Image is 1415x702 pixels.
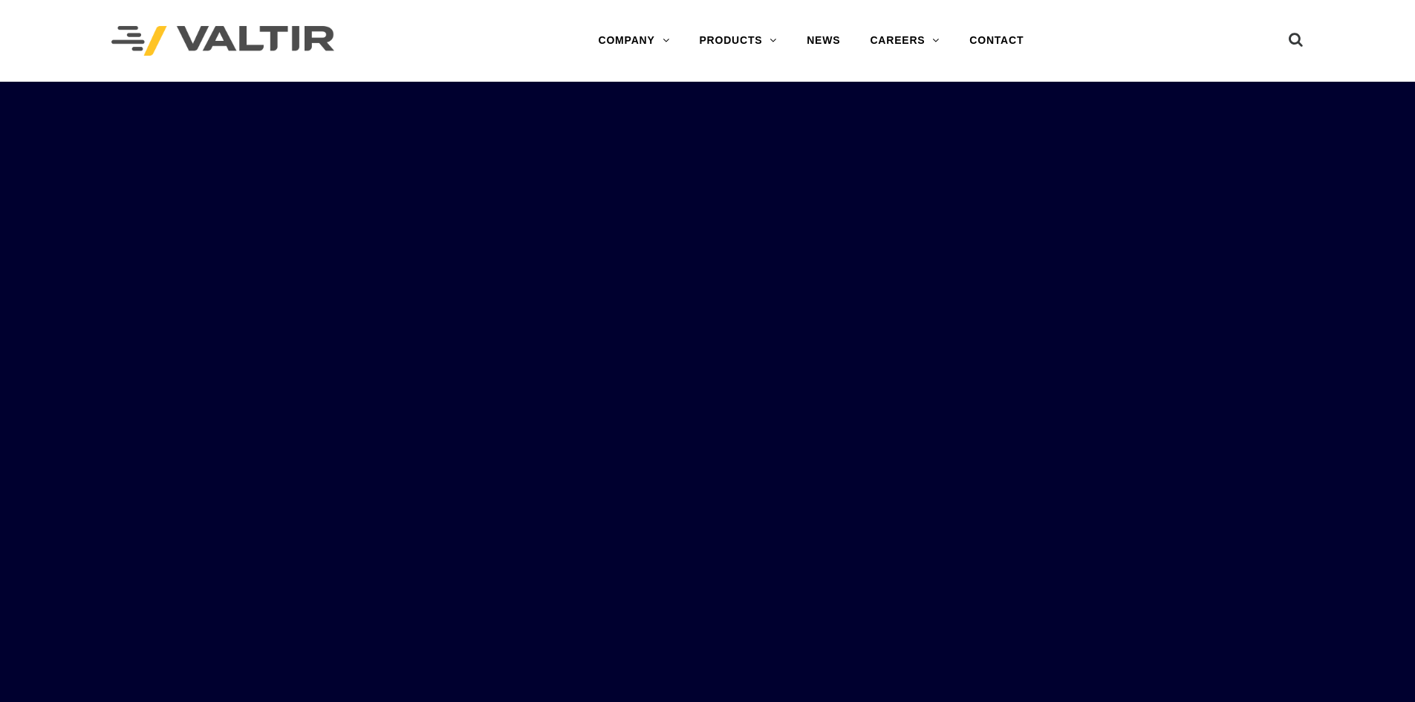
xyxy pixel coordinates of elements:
[684,26,792,56] a: PRODUCTS
[583,26,684,56] a: COMPANY
[111,26,334,56] img: Valtir
[954,26,1038,56] a: CONTACT
[792,26,855,56] a: NEWS
[855,26,954,56] a: CAREERS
